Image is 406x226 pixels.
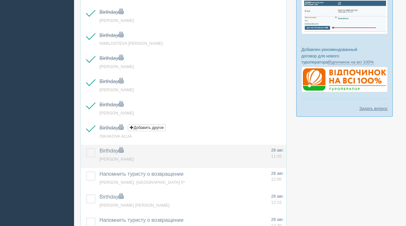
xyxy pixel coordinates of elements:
span: 12:15 [271,200,282,205]
a: ISKAKOVA ALUA [99,134,132,139]
a: Birthday [99,194,124,200]
a: [PERSON_NAME] [PERSON_NAME] [99,203,169,208]
a: NIMILOSTEVA [PERSON_NAME] [99,41,163,46]
a: Birthday [99,148,124,153]
a: [PERSON_NAME] [99,87,134,92]
a: [PERSON_NAME] [99,111,134,115]
a: Birthday [99,55,124,61]
a: Birthday [99,102,124,107]
span: 28 авг. [271,194,284,199]
img: %D0%B4%D0%BE%D0%B3%D0%BE%D0%B2%D1%96%D1%80-%D0%B2%D1%96%D0%B4%D0%BF%D0%BE%D1%87%D0%B8%D0%BD%D0%BE... [301,67,388,93]
a: Birthday [99,125,124,131]
a: Birthday [99,9,124,15]
span: 11:45 [271,154,282,159]
span: 28 авг. [271,171,284,176]
span: 28 авг. [271,217,284,222]
a: Birthday [99,79,124,84]
a: [PERSON_NAME] [99,64,134,69]
a: Напомнить туристу о возвращении [99,171,184,177]
span: 28 авг. [271,148,284,152]
button: Добавить другое [128,124,165,131]
a: Задать вопрос [359,105,388,112]
a: 28 авг. 11:45 [271,147,284,159]
a: Відпочинок на всі 100% [328,60,374,65]
p: Добавлен рекомендованный договор для нового туроператора [301,46,388,65]
span: 12:00 [271,177,282,182]
a: 28 авг. 12:15 [271,193,284,205]
a: 28 авг. 12:00 [271,171,284,182]
a: [PERSON_NAME], [GEOGRAPHIC_DATA] 5* [99,180,185,185]
a: Напомнить туристу о возвращении [99,217,184,223]
a: [PERSON_NAME] [99,18,134,23]
a: [PERSON_NAME] [99,157,134,162]
a: Birthday [99,33,124,38]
